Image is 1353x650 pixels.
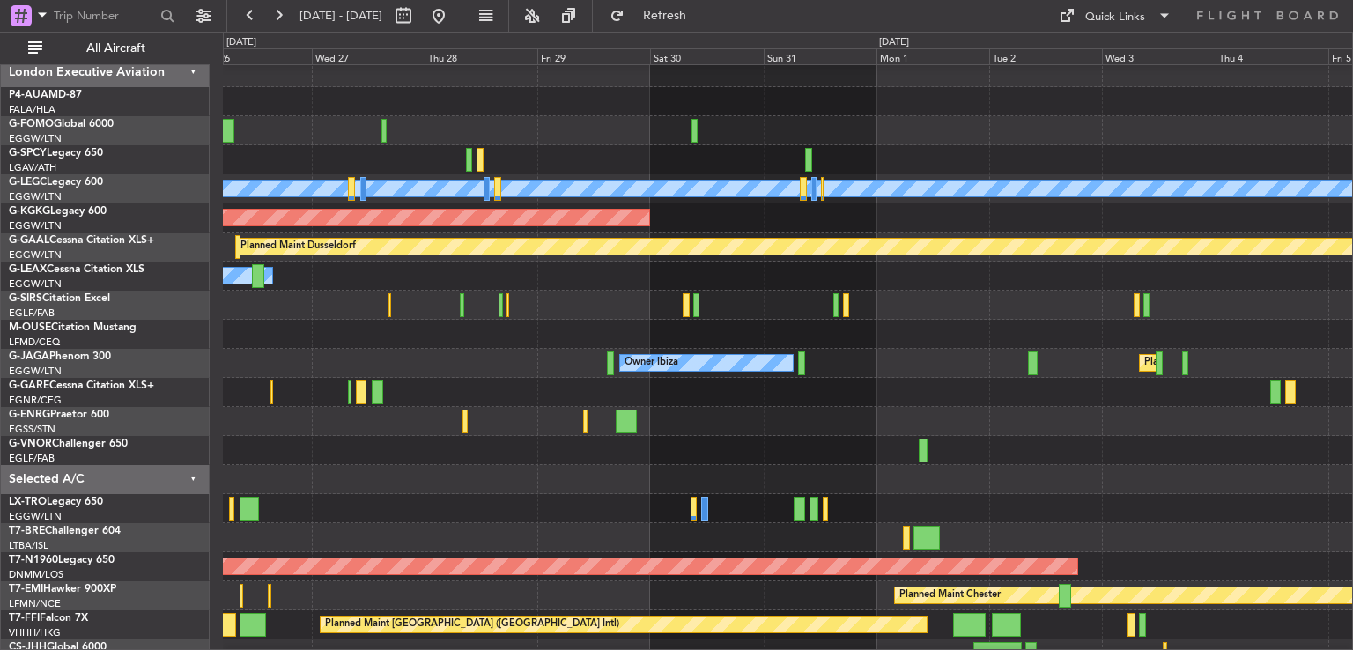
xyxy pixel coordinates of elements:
[9,613,40,624] span: T7-FFI
[9,190,62,203] a: EGGW/LTN
[9,439,128,449] a: G-VNORChallenger 650
[989,48,1102,64] div: Tue 2
[9,351,111,362] a: G-JAGAPhenom 300
[240,233,356,260] div: Planned Maint Dusseldorf
[425,48,537,64] div: Thu 28
[602,2,707,30] button: Refresh
[9,103,55,116] a: FALA/HLA
[299,8,382,24] span: [DATE] - [DATE]
[9,584,43,595] span: T7-EMI
[537,48,650,64] div: Fri 29
[9,394,62,407] a: EGNR/CEG
[9,423,55,436] a: EGSS/STN
[9,90,48,100] span: P4-AUA
[226,35,256,50] div: [DATE]
[9,613,88,624] a: T7-FFIFalcon 7X
[9,539,48,552] a: LTBA/ISL
[9,626,61,639] a: VHHH/HKG
[1102,48,1215,64] div: Wed 3
[9,219,62,233] a: EGGW/LTN
[9,119,54,129] span: G-FOMO
[9,555,58,565] span: T7-N1960
[9,235,49,246] span: G-GAAL
[9,497,47,507] span: LX-TRO
[9,526,121,536] a: T7-BREChallenger 604
[46,42,186,55] span: All Aircraft
[879,35,909,50] div: [DATE]
[9,510,62,523] a: EGGW/LTN
[312,48,425,64] div: Wed 27
[9,148,47,159] span: G-SPCY
[9,555,115,565] a: T7-N1960Legacy 650
[764,48,876,64] div: Sun 31
[9,248,62,262] a: EGGW/LTN
[325,611,619,638] div: Planned Maint [GEOGRAPHIC_DATA] ([GEOGRAPHIC_DATA] Intl)
[9,161,56,174] a: LGAV/ATH
[9,597,61,610] a: LFMN/NCE
[628,10,702,22] span: Refresh
[899,582,1001,609] div: Planned Maint Chester
[9,235,154,246] a: G-GAALCessna Citation XLS+
[1085,9,1145,26] div: Quick Links
[9,322,51,333] span: M-OUSE
[650,48,763,64] div: Sat 30
[9,497,103,507] a: LX-TROLegacy 650
[9,177,47,188] span: G-LEGC
[876,48,989,64] div: Mon 1
[1050,2,1180,30] button: Quick Links
[9,452,55,465] a: EGLF/FAB
[9,293,42,304] span: G-SIRS
[9,132,62,145] a: EGGW/LTN
[1216,48,1328,64] div: Thu 4
[9,206,50,217] span: G-KGKG
[9,336,60,349] a: LFMD/CEQ
[9,365,62,378] a: EGGW/LTN
[9,119,114,129] a: G-FOMOGlobal 6000
[9,90,82,100] a: P4-AUAMD-87
[9,264,144,275] a: G-LEAXCessna Citation XLS
[9,526,45,536] span: T7-BRE
[198,48,311,64] div: Tue 26
[9,380,49,391] span: G-GARE
[9,439,52,449] span: G-VNOR
[9,410,50,420] span: G-ENRG
[9,307,55,320] a: EGLF/FAB
[9,277,62,291] a: EGGW/LTN
[9,148,103,159] a: G-SPCYLegacy 650
[9,322,137,333] a: M-OUSECitation Mustang
[19,34,191,63] button: All Aircraft
[9,293,110,304] a: G-SIRSCitation Excel
[54,3,155,29] input: Trip Number
[9,264,47,275] span: G-LEAX
[625,350,678,376] div: Owner Ibiza
[9,380,154,391] a: G-GARECessna Citation XLS+
[9,584,116,595] a: T7-EMIHawker 900XP
[9,568,63,581] a: DNMM/LOS
[9,206,107,217] a: G-KGKGLegacy 600
[9,177,103,188] a: G-LEGCLegacy 600
[9,410,109,420] a: G-ENRGPraetor 600
[9,351,49,362] span: G-JAGA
